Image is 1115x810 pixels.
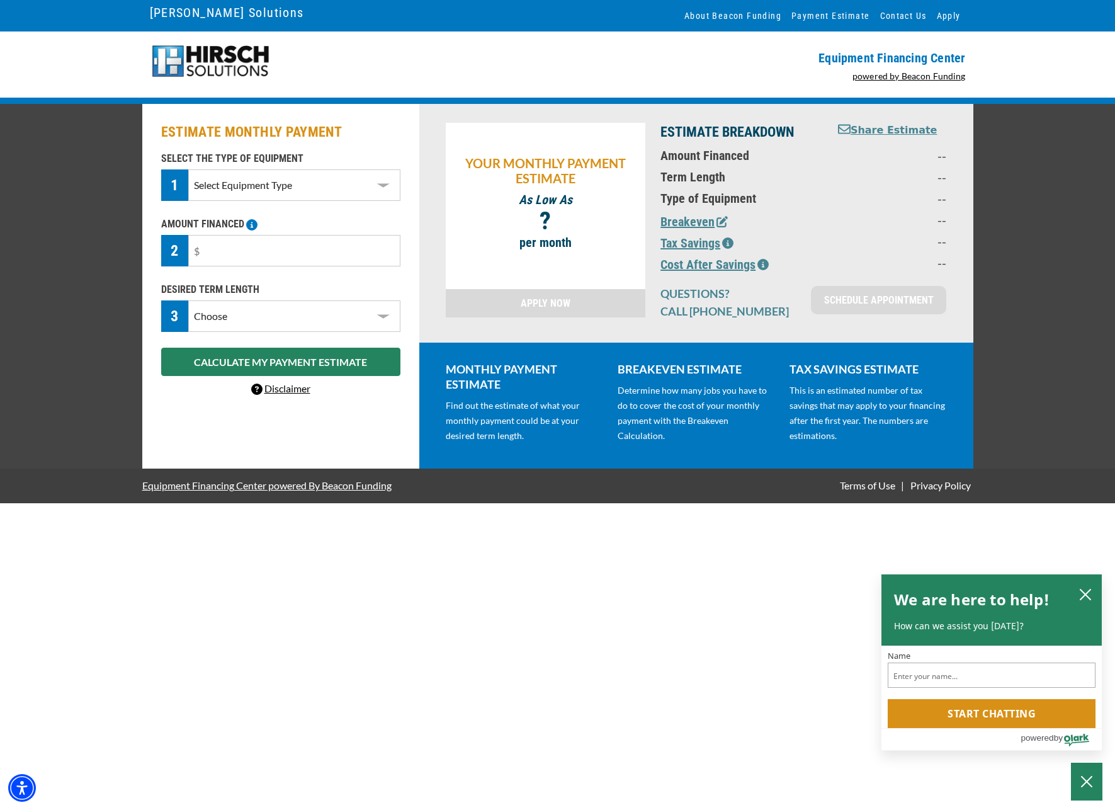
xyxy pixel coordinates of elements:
[1054,730,1063,746] span: by
[446,398,603,443] p: Find out the estimate of what your monthly payment could be at your desired term length.
[618,362,774,377] p: BREAKEVEN ESTIMATE
[888,663,1095,688] input: Name
[452,156,640,186] p: YOUR MONTHLY PAYMENT ESTIMATE
[452,192,640,207] p: As Low As
[660,148,821,163] p: Amount Financed
[565,50,966,66] p: Equipment Financing Center
[660,191,821,206] p: Type of Equipment
[908,479,973,491] a: Privacy Policy - open in a new tab
[660,234,733,253] button: Tax Savings
[161,235,189,266] div: 2
[660,169,821,185] p: Term Length
[660,304,796,319] p: CALL [PHONE_NUMBER]
[142,470,392,501] a: Equipment Financing Center powered By Beacon Funding - open in a new tab
[852,71,966,81] a: powered by Beacon Funding - open in a new tab
[836,169,946,185] p: --
[8,774,36,802] div: Accessibility Menu
[836,191,946,206] p: --
[150,44,271,79] img: logo
[881,574,1102,751] div: olark chatbox
[790,383,946,443] p: This is an estimated number of tax savings that may apply to your financing after the first year....
[1071,763,1102,801] button: Close Chatbox
[1021,730,1053,746] span: powered
[452,235,640,250] p: per month
[161,348,400,376] button: CALCULATE MY PAYMENT ESTIMATE
[894,587,1050,612] h2: We are here to help!
[161,282,400,297] p: DESIRED TERM LENGTH
[161,123,400,142] h2: ESTIMATE MONTHLY PAYMENT
[888,699,1095,728] button: Start chatting
[251,382,310,394] a: Disclaimer
[836,212,946,227] p: --
[836,255,946,270] p: --
[660,212,728,231] button: Breakeven
[660,255,769,274] button: Cost After Savings
[660,286,796,301] p: QUESTIONS?
[811,286,946,314] a: SCHEDULE APPOINTMENT
[660,123,821,142] p: ESTIMATE BREAKDOWN
[837,479,898,491] a: Terms of Use - open in a new tab
[452,214,640,229] p: ?
[150,2,304,23] a: [PERSON_NAME] Solutions
[446,289,646,317] a: APPLY NOW
[894,620,1089,632] p: How can we assist you [DATE]?
[188,235,400,266] input: $
[901,479,904,491] span: |
[161,217,400,232] p: AMOUNT FINANCED
[1075,585,1095,603] button: close chatbox
[838,123,937,139] button: Share Estimate
[618,383,774,443] p: Determine how many jobs you have to do to cover the cost of your monthly payment with the Breakev...
[790,362,946,377] p: TAX SAVINGS ESTIMATE
[161,151,400,166] p: SELECT THE TYPE OF EQUIPMENT
[1021,729,1102,750] a: Powered by Olark - open in a new tab
[888,652,1095,660] label: Name
[836,148,946,163] p: --
[836,234,946,249] p: --
[446,362,603,392] p: MONTHLY PAYMENT ESTIMATE
[161,300,189,332] div: 3
[161,169,189,201] div: 1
